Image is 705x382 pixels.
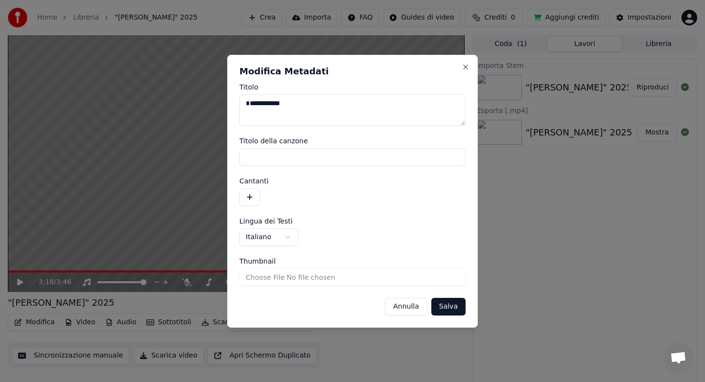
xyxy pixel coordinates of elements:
[239,67,466,76] h2: Modifica Metadati
[239,178,466,184] label: Cantanti
[431,298,466,315] button: Salva
[239,84,466,90] label: Titolo
[239,258,276,265] span: Thumbnail
[239,218,293,225] span: Lingua dei Testi
[385,298,427,315] button: Annulla
[239,137,466,144] label: Titolo della canzone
